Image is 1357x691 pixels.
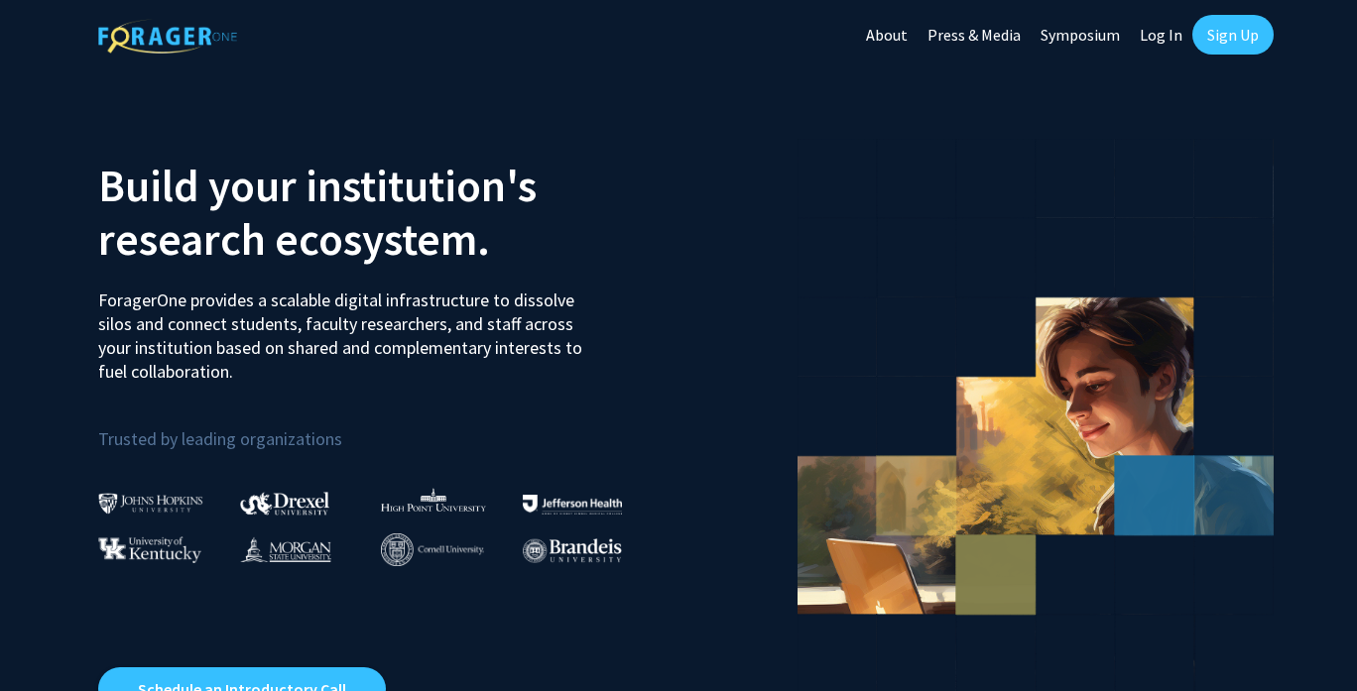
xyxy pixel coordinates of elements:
img: Thomas Jefferson University [523,495,622,514]
img: Johns Hopkins University [98,493,203,514]
a: Sign Up [1192,15,1274,55]
img: Cornell University [381,533,484,566]
iframe: Chat [15,602,84,676]
p: Trusted by leading organizations [98,400,664,454]
img: Brandeis University [523,538,622,563]
p: ForagerOne provides a scalable digital infrastructure to dissolve silos and connect students, fac... [98,274,596,384]
img: High Point University [381,488,486,512]
img: Morgan State University [240,536,331,562]
img: Drexel University [240,492,329,515]
img: ForagerOne Logo [98,19,237,54]
img: University of Kentucky [98,536,201,563]
h2: Build your institution's research ecosystem. [98,159,664,266]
